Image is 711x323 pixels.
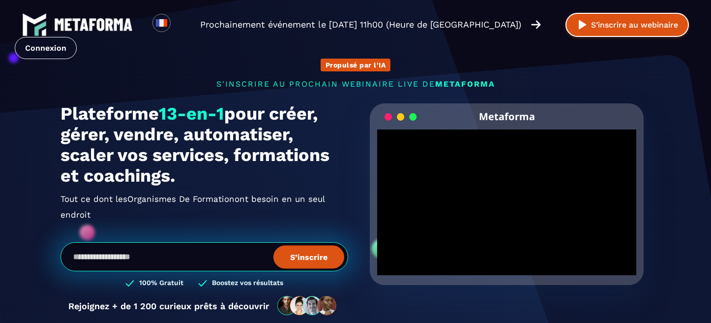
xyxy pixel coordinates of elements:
h2: Tout ce dont les ont besoin en un seul endroit [60,191,348,223]
h2: Metaforma [479,103,535,129]
span: Solopreneurs [127,198,182,214]
img: checked [198,279,207,288]
img: arrow-right [531,19,541,30]
button: S’inscrire [273,245,344,268]
img: logo [54,18,133,31]
span: Organismes De Formation [127,190,235,206]
img: logo [22,12,47,37]
p: s'inscrire au prochain webinaire live de [60,79,651,89]
a: Connexion [15,37,77,59]
img: community-people [274,295,340,316]
h1: Plateforme pour créer, gérer, vendre, automatiser, scaler vos services, formations et coachings. [60,103,348,186]
button: S’inscrire au webinaire [565,13,689,37]
img: play [576,19,589,31]
span: METAFORMA [435,79,495,89]
img: loading [385,112,417,122]
h3: 100% Gratuit [139,279,183,288]
p: Prochainement événement le [DATE] 11h00 (Heure de [GEOGRAPHIC_DATA]) [200,18,521,32]
span: 13-en-1 [159,103,224,124]
p: Rejoignez + de 1 200 curieux prêts à découvrir [68,301,269,311]
input: Search for option [179,19,186,31]
img: checked [125,279,134,288]
div: Search for option [171,14,195,35]
img: fr [155,17,168,29]
h3: Boostez vos résultats [212,279,283,288]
